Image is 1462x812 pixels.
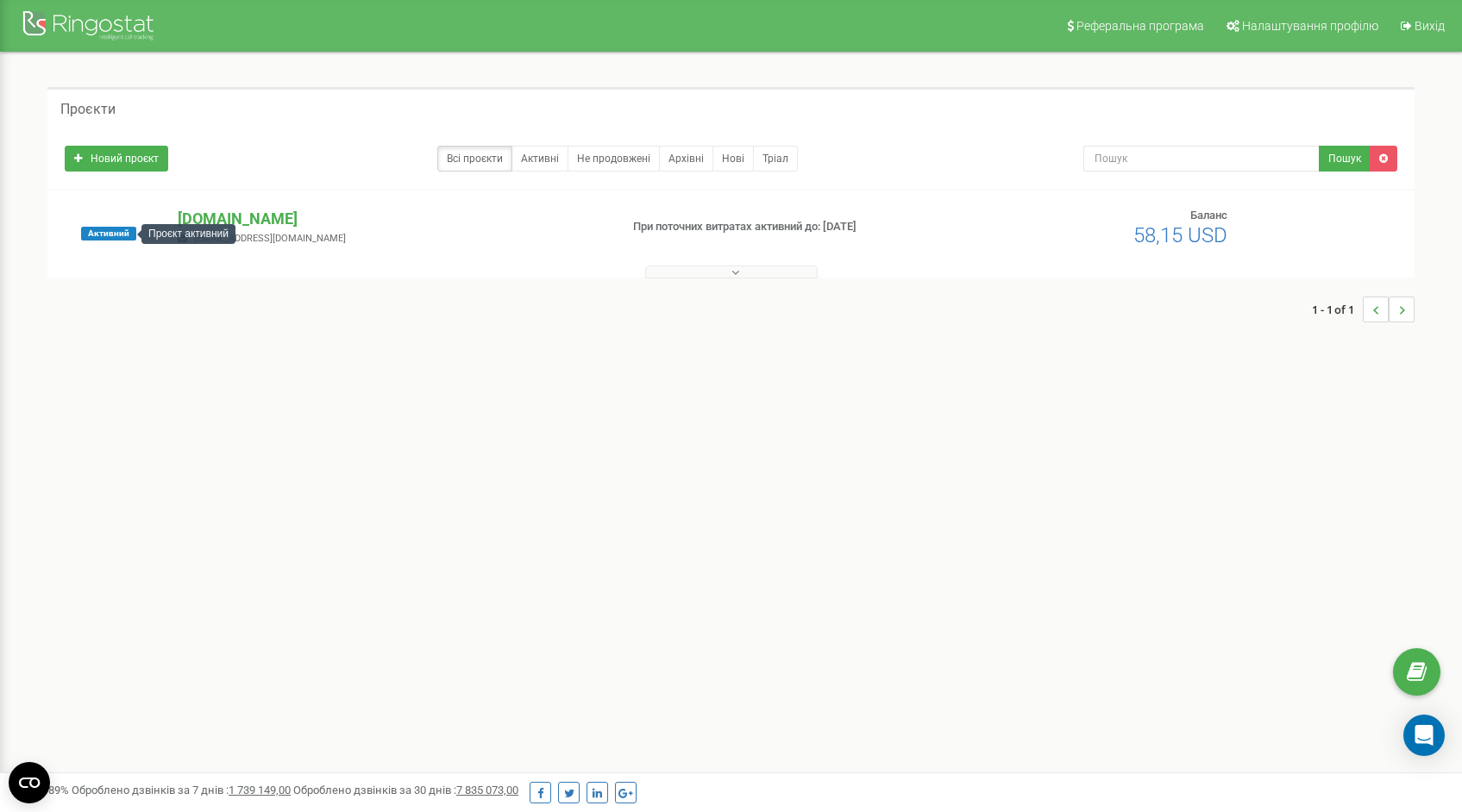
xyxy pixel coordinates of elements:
span: Оброблено дзвінків за 7 днів : [72,784,291,796]
a: Архівні [659,146,713,172]
a: Активні [511,146,568,172]
div: Open Intercom Messenger [1403,715,1445,756]
span: 1 - 1 of 1 [1312,297,1363,322]
span: Баланс [1190,209,1227,222]
button: Open CMP widget [9,762,50,803]
span: Активний [81,227,136,240]
u: 1 739 149,00 [229,784,291,796]
a: Всі проєкти [437,146,512,172]
span: Вихід [1415,19,1445,33]
p: При поточних витратах активний до: [DATE] [633,219,947,235]
a: Нові [712,146,754,172]
span: Оброблено дзвінків за 30 днів : [293,784,518,796]
u: 7 835 073,00 [456,784,518,796]
span: [EMAIL_ADDRESS][DOMAIN_NAME] [194,233,346,244]
div: Проєкт активний [141,224,235,244]
span: 58,15 USD [1133,223,1227,247]
span: Налаштування профілю [1242,19,1378,33]
a: Тріал [753,146,798,172]
a: Не продовжені [568,146,660,172]
a: Новий проєкт [65,146,168,172]
p: [DOMAIN_NAME] [178,208,605,230]
h5: Проєкти [60,102,116,117]
span: Реферальна програма [1076,19,1204,33]
input: Пошук [1083,146,1320,172]
button: Пошук [1319,146,1371,172]
nav: ... [1312,279,1415,340]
